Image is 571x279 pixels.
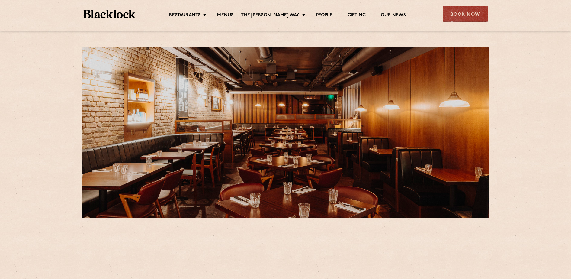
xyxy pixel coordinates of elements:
[217,12,233,19] a: Menus
[83,10,136,18] img: BL_Textured_Logo-footer-cropped.svg
[316,12,332,19] a: People
[169,12,200,19] a: Restaurants
[443,6,488,22] div: Book Now
[381,12,406,19] a: Our News
[348,12,366,19] a: Gifting
[241,12,299,19] a: The [PERSON_NAME] Way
